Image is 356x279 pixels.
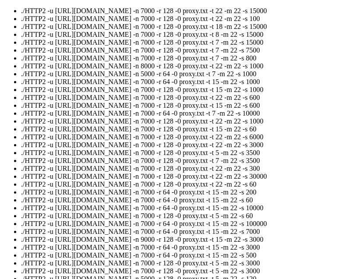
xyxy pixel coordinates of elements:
[4,72,351,78] x-row: 0 updates can be applied immediately.
[21,86,352,94] li: ./HTTP2 -u [URL][DOMAIN_NAME] -n 7000 -r 128 -0 proxy.txt -t 15 -m 22 -s 1000
[21,102,352,109] li: ./HTTP2 -u [URL][DOMAIN_NAME] -n 7000 -r 128 -0 proxy.txt -t 15 -m 22 -s 600
[21,236,352,244] li: ./HTTP2 -u [URL][DOMAIN_NAME] -n 9000 -r 128 -0 proxy.txt -t 15 -m 22 -s 3000
[21,157,352,165] li: ./HTTP2 -u [URL][DOMAIN_NAME] -n 7000 -r 128 -0 proxy.txt -t 7 -m 22 -s 3500
[21,259,352,267] li: ./HTTP2 -u [URL][DOMAIN_NAME] -n 7000 -r 128 -0 proxy.txt -t 5 -m 22 -s 3000
[21,149,352,157] li: ./HTTP2 -u [URL][DOMAIN_NAME] -n 7000 -r 128 -0 proxy.txt -t 5 -m 22 -s 3500
[21,267,352,275] li: ./HTTP2 -u [URL][DOMAIN_NAME] -n 7000 -r 128 -0 proxy.txt -t 5 -m 22 -s 3000
[21,180,352,188] li: ./HTTP2 -u [URL][DOMAIN_NAME] -n 7000 -r 128 -0 proxy.txt -t 22 -m 22 -s 60
[21,220,352,228] li: ./HTTP2 -u [URL][DOMAIN_NAME] -n 7000 -r 64 -0 proxy.txt -t 15 -m 22 -s 100000
[4,60,351,66] x-row: Expanded Security Maintenance for Applications is not enabled.
[21,173,352,180] li: ./HTTP2 -u [URL][DOMAIN_NAME] -n 7000 -r 128 -0 proxy.txt -t 22 -m 22 -s 30000
[21,23,352,31] li: ./HTTP2 -u [URL][DOMAIN_NAME] -n 7000 -r 128 -0 proxy.txt -t 18 -m 22 -s 15000
[21,62,352,70] li: ./HTTP2 -u [URL][DOMAIN_NAME] -n 8000 -r 128 -0 proxy.txt -t 22 -m 22 -s 1000
[21,46,352,54] li: ./HTTP2 -u [URL][DOMAIN_NAME] -n 7000 -r 128 -0 proxy.txt -t 7 -m 22 -s 7500
[4,28,351,35] x-row: * Strictly confined Kubernetes makes edge and IoT secure. Learn how MicroK8s
[21,204,352,212] li: ./HTTP2 -u [URL][DOMAIN_NAME] -n 7000 -r 64 -0 proxy.txt -t 15 -m 22 -s 10000
[21,54,352,62] li: ./HTTP2 -u [URL][DOMAIN_NAME] -n 7000 -r 128 -0 proxy.txt -t 7 -m 22 -s 800
[21,39,352,46] li: ./HTTP2 -u [URL][DOMAIN_NAME] -n 7000 -r 128 -0 proxy.txt -t 7 -m 22 -s 15000
[63,122,67,128] div: (19, 19)
[21,244,352,251] li: ./HTTP2 -u [URL][DOMAIN_NAME] -n 7000 -r 64 -0 proxy.txt -t 15 -m 22 -s 3000
[21,94,352,102] li: ./HTTP2 -u [URL][DOMAIN_NAME] -n 7000 -r 128 -0 proxy.txt -t 22 -m 22 -s 600
[4,109,351,116] x-row: Last login: [DATE] from [TECHNICAL_ID]
[21,141,352,149] li: ./HTTP2 -u [URL][DOMAIN_NAME] -n 7000 -r 128 -0 proxy.txt -t 22 -m 22 -s 3000
[4,116,351,122] x-row: root@vm356638:~# ulimit -n 100000
[4,35,351,41] x-row: just raised the bar for easy, resilient and secure K8s cluster deployment.
[21,109,352,117] li: ./HTTP2 -u [URL][DOMAIN_NAME] -n 7000 -r 64 -0 proxy.txt -t 7 -m 22 -s 10000
[21,188,352,196] li: ./HTTP2 -u [URL][DOMAIN_NAME] -n 7000 -r 64 -0 proxy.txt -t 15 -m 22 -s 200
[4,85,351,91] x-row: Enable ESM Apps to receive additional future security updates.
[21,15,352,23] li: ./HTTP2 -u [URL][DOMAIN_NAME] -n 7000 -r 128 -0 proxy.txt -t 22 -m 22 -s 100
[4,91,351,97] x-row: See [URL][DOMAIN_NAME] or run: sudo pro status
[21,70,352,78] li: ./HTTP2 -u [URL][DOMAIN_NAME] -n 5000 -r 64 -0 proxy.txt -t 7 -m 22 -s 1000
[4,16,351,22] x-row: Swap usage: 0% IPv6 address for ens3: [TECHNICAL_ID]
[4,4,351,10] x-row: Usage of /: 0.9% of 492.06GB Users logged in: 0
[21,31,352,39] li: ./HTTP2 -u [URL][DOMAIN_NAME] -n 7000 -r 128 -0 proxy.txt -t 8 -m 22 -s 15000
[21,165,352,173] li: ./HTTP2 -u [URL][DOMAIN_NAME] -n 7000 -r 128 -0 proxy.txt -t 22 -m 22 -s 300
[4,47,351,53] x-row: [URL][DOMAIN_NAME]
[21,78,352,86] li: ./HTTP2 -u [URL][DOMAIN_NAME] -n 7000 -r 64 -0 proxy.txt -t 15 -m 22 -s 1000
[21,212,352,220] li: ./HTTP2 -u [URL][DOMAIN_NAME] -n 7000 -r 128 -0 proxy.txt -t 5 -m 22 -s 60
[21,125,352,133] li: ./HTTP2 -u [URL][DOMAIN_NAME] -n 7000 -r 128 -0 proxy.txt -t 15 -m 22 -s 60
[21,196,352,204] li: ./HTTP2 -u [URL][DOMAIN_NAME] -n 7000 -r 64 -0 proxy.txt -t 15 -m 22 -s 60
[21,7,352,15] li: ./HTTP2 -u [URL][DOMAIN_NAME] -n 7000 -r 128 -0 proxy.txt -t 22 -m 22 -s 15000
[4,10,351,16] x-row: Memory usage: 3% IPv4 address for ens3: [TECHNICAL_ID]
[21,117,352,125] li: ./HTTP2 -u [URL][DOMAIN_NAME] -n 7000 -r 128 -0 proxy.txt -t 22 -m 22 -s 1000
[21,251,352,259] li: ./HTTP2 -u [URL][DOMAIN_NAME] -n 7000 -r 64 -0 proxy.txt -t 15 -m 22 -s 500
[21,228,352,236] li: ./HTTP2 -u [URL][DOMAIN_NAME] -n 7000 -r 64 -0 proxy.txt -t 15 -m 22 -s 7000
[4,122,351,128] x-row: root@vm356638:~# ./
[21,133,352,141] li: ./HTTP2 -u [URL][DOMAIN_NAME] -n 7000 -r 128 -0 proxy.txt -t 22 -m 22 -s 6000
